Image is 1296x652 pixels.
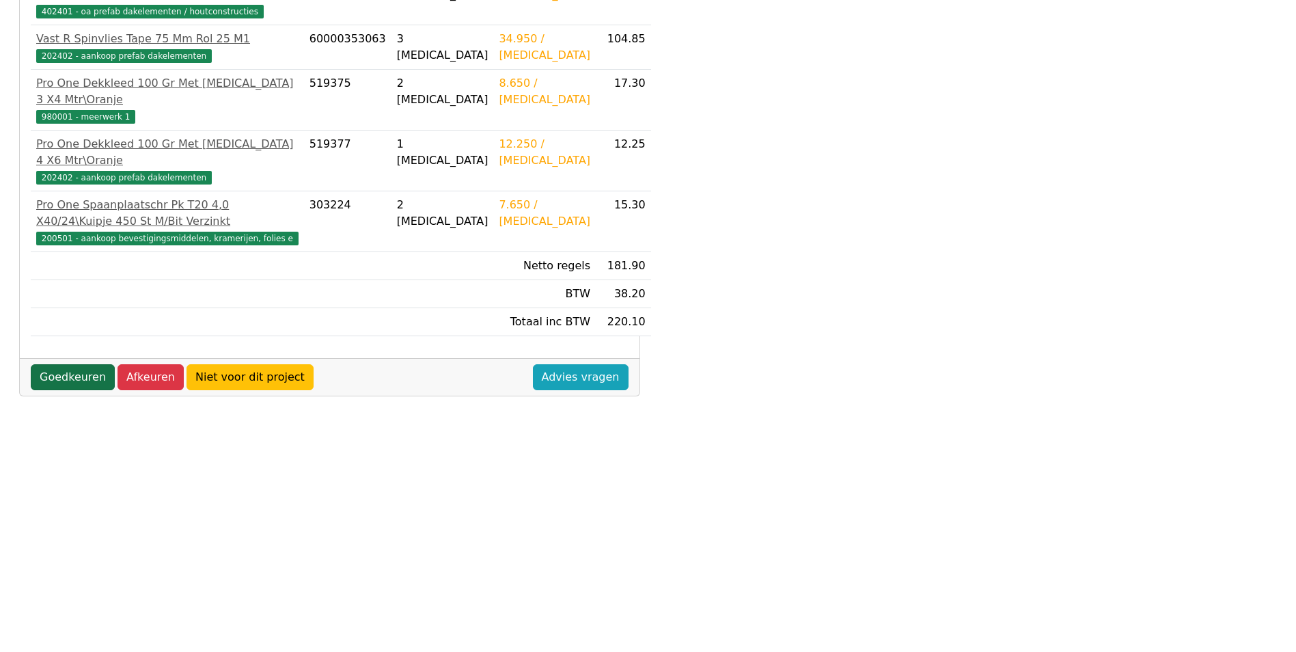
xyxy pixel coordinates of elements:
td: 519377 [304,131,391,191]
a: Goedkeuren [31,364,115,390]
td: 60000353063 [304,25,391,70]
div: 7.650 / [MEDICAL_DATA] [499,197,590,230]
td: 12.25 [596,131,651,191]
div: 2 [MEDICAL_DATA] [397,197,488,230]
td: 303224 [304,191,391,252]
a: Advies vragen [533,364,629,390]
a: Pro One Spaanplaatschr Pk T20 4,0 X40/24\Kuipje 450 St M/Bit Verzinkt200501 - aankoop bevestiging... [36,197,299,246]
a: Vast R Spinvlies Tape 75 Mm Rol 25 M1202402 - aankoop prefab dakelementen [36,31,299,64]
td: BTW [493,280,596,308]
td: 220.10 [596,308,651,336]
span: 202402 - aankoop prefab dakelementen [36,171,212,185]
a: Niet voor dit project [187,364,314,390]
div: Vast R Spinvlies Tape 75 Mm Rol 25 M1 [36,31,299,47]
div: 2 [MEDICAL_DATA] [397,75,488,108]
td: 519375 [304,70,391,131]
span: 202402 - aankoop prefab dakelementen [36,49,212,63]
div: 1 [MEDICAL_DATA] [397,136,488,169]
div: 8.650 / [MEDICAL_DATA] [499,75,590,108]
a: Pro One Dekkleed 100 Gr Met [MEDICAL_DATA] 3 X4 Mtr\Oranje980001 - meerwerk 1 [36,75,299,124]
span: 200501 - aankoop bevestigingsmiddelen, kramerijen, folies e [36,232,299,245]
div: Pro One Spaanplaatschr Pk T20 4,0 X40/24\Kuipje 450 St M/Bit Verzinkt [36,197,299,230]
a: Pro One Dekkleed 100 Gr Met [MEDICAL_DATA] 4 X6 Mtr\Oranje202402 - aankoop prefab dakelementen [36,136,299,185]
td: 15.30 [596,191,651,252]
td: 17.30 [596,70,651,131]
span: 402401 - oa prefab dakelementen / houtconstructies [36,5,264,18]
div: Pro One Dekkleed 100 Gr Met [MEDICAL_DATA] 4 X6 Mtr\Oranje [36,136,299,169]
div: 34.950 / [MEDICAL_DATA] [499,31,590,64]
td: 38.20 [596,280,651,308]
td: Netto regels [493,252,596,280]
div: 3 [MEDICAL_DATA] [397,31,488,64]
a: Afkeuren [118,364,184,390]
td: 181.90 [596,252,651,280]
div: Pro One Dekkleed 100 Gr Met [MEDICAL_DATA] 3 X4 Mtr\Oranje [36,75,299,108]
span: 980001 - meerwerk 1 [36,110,135,124]
div: 12.250 / [MEDICAL_DATA] [499,136,590,169]
td: Totaal inc BTW [493,308,596,336]
td: 104.85 [596,25,651,70]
